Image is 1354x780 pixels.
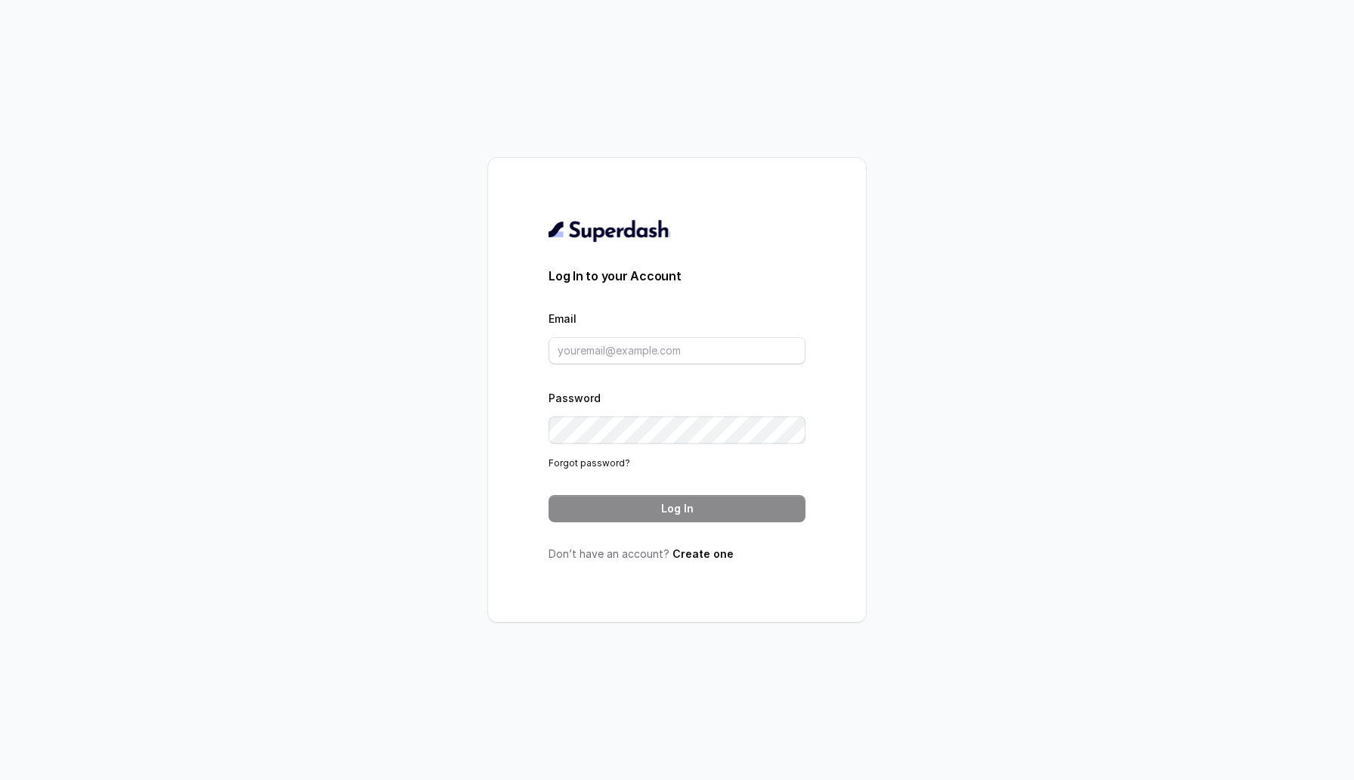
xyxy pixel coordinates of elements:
label: Email [549,312,577,325]
button: Log In [549,495,805,522]
p: Don’t have an account? [549,546,805,562]
a: Create one [672,547,734,560]
input: youremail@example.com [549,337,805,364]
img: light.svg [549,218,670,243]
a: Forgot password? [549,457,630,469]
h3: Log In to your Account [549,267,805,285]
label: Password [549,392,601,404]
